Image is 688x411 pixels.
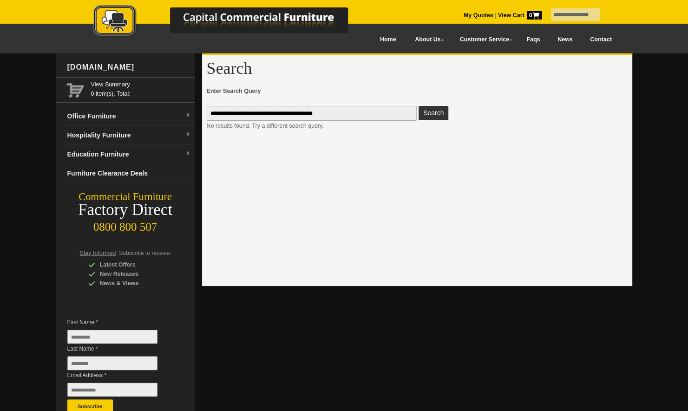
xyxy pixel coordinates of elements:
[496,12,541,19] a: View Cart0
[207,86,628,96] span: Enter Search Query
[56,216,195,234] div: 0800 800 507
[527,11,542,20] span: 0
[67,371,171,380] span: Email Address *
[88,269,177,279] div: New Releases
[64,145,195,164] a: Education Furnituredropdown
[64,107,195,126] a: Office Furnituredropdown
[64,126,195,145] a: Hospitality Furnituredropdown
[185,151,191,157] img: dropdown
[56,203,195,216] div: Factory Direct
[64,164,195,183] a: Furniture Clearance Deals
[68,5,393,41] a: Capital Commercial Furniture Logo
[67,330,157,344] input: First Name *
[419,106,448,120] button: Enter Search Query
[64,53,195,81] div: [DOMAIN_NAME]
[67,356,157,370] input: Last Name *
[549,29,581,50] a: News
[207,106,417,121] input: Enter Search Query
[449,29,518,50] a: Customer Service
[91,80,191,97] span: 0 item(s), Total:
[88,260,177,269] div: Latest Offers
[581,29,620,50] a: Contact
[185,113,191,118] img: dropdown
[68,5,393,39] img: Capital Commercial Furniture Logo
[88,279,177,288] div: News & Views
[207,59,628,77] h1: Search
[185,132,191,137] img: dropdown
[405,29,449,50] a: About Us
[464,12,493,19] a: My Quotes
[56,190,195,203] div: Commercial Furniture
[67,383,157,397] input: Email Address *
[80,250,116,256] span: Stay Informed
[67,318,171,327] span: First Name *
[119,250,171,256] span: Subscribe to receive:
[91,80,191,89] a: View Summary
[67,344,171,353] span: Last Name *
[498,12,542,19] strong: View Cart
[518,29,549,50] a: Faqs
[207,121,628,130] p: No results found. Try a different search query.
